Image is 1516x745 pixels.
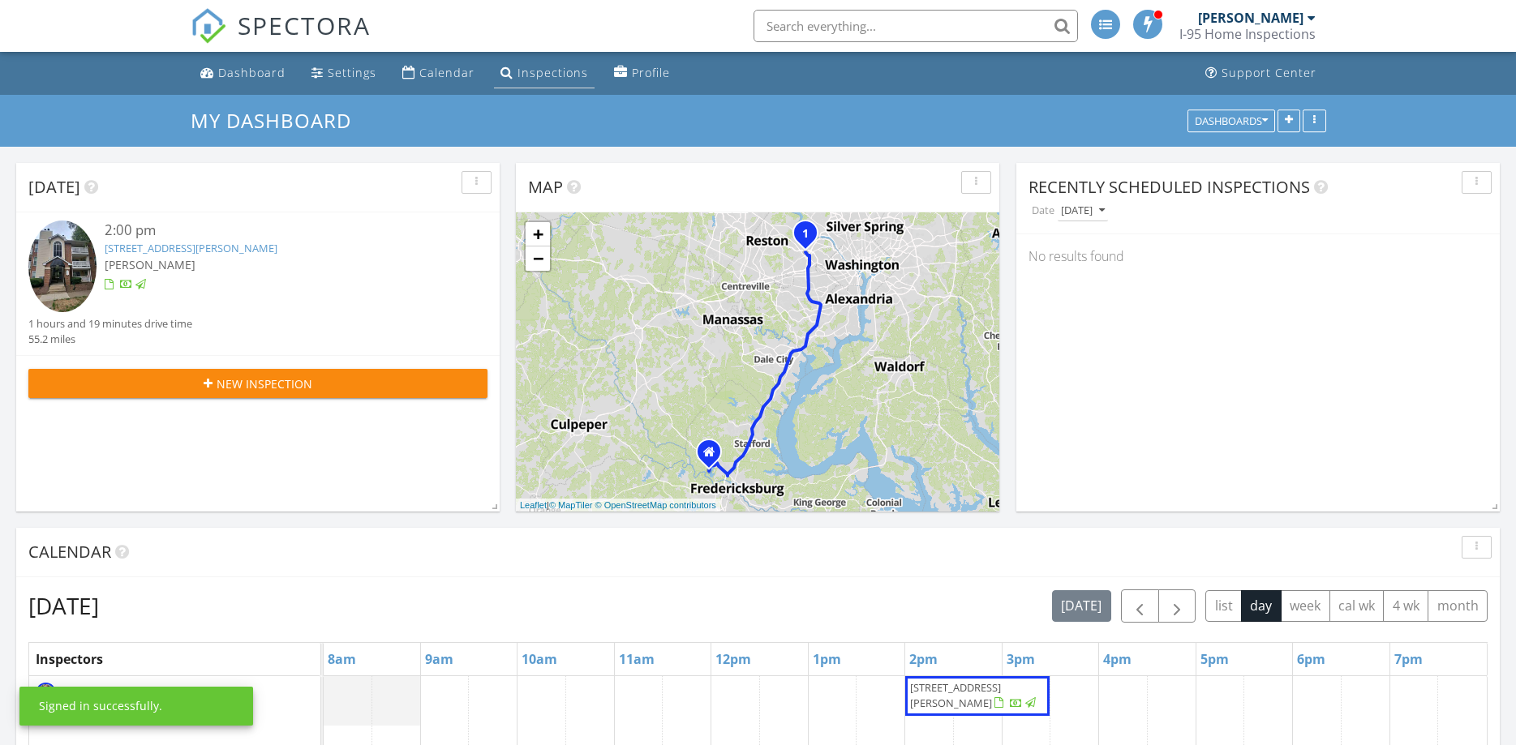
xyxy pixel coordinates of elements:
a: 4pm [1099,646,1136,672]
a: 10am [518,646,561,672]
div: Support Center [1222,65,1316,80]
div: Dashboard [218,65,286,80]
button: list [1205,590,1242,622]
a: Inspections [494,58,595,88]
a: My Dashboard [191,107,365,134]
a: 1pm [809,646,845,672]
label: Date [1029,199,1058,221]
button: day [1241,590,1282,622]
button: week [1281,590,1330,622]
h2: [DATE] [28,589,99,622]
button: [DATE] [1058,200,1108,222]
div: Signed in successfully. [39,698,162,714]
a: 2pm [905,646,942,672]
input: Search everything... [754,10,1078,42]
a: Zoom out [526,246,550,271]
div: [DATE] [1061,205,1105,216]
div: 1515 Lincoln Way 303, McLean, VA 22102 [805,233,815,242]
a: 2:00 pm [STREET_ADDRESS][PERSON_NAME] [PERSON_NAME] 1 hours and 19 minutes drive time 55.2 miles [28,221,487,347]
a: Leaflet [520,500,547,510]
button: Previous day [1121,589,1159,623]
a: Profile [608,58,676,88]
span: [DATE] [28,176,80,198]
a: Zoom in [526,222,550,246]
span: New Inspection [217,375,312,392]
button: Dashboards [1187,109,1275,132]
div: Profile [632,65,670,80]
a: Dashboard [194,58,292,88]
div: Settings [328,65,376,80]
div: Dashboards [1195,115,1268,126]
span: Map [528,176,563,198]
a: 7pm [1390,646,1427,672]
button: cal wk [1329,590,1385,622]
div: | [516,499,720,512]
a: [STREET_ADDRESS][PERSON_NAME] [105,241,277,255]
a: 9am [421,646,457,672]
button: Next day [1158,589,1196,623]
a: 8am [324,646,360,672]
div: 1 hours and 19 minutes drive time [28,316,192,332]
span: [PERSON_NAME] [61,684,152,700]
button: 4 wk [1383,590,1428,622]
a: © OpenStreetMap contributors [595,500,716,510]
div: No results found [1016,234,1500,278]
i: 1 [802,229,809,240]
div: [PERSON_NAME] [1198,10,1303,26]
div: Calendar [419,65,475,80]
a: Support Center [1199,58,1323,88]
a: Settings [305,58,383,88]
span: [STREET_ADDRESS][PERSON_NAME] [910,680,1001,710]
div: 55.2 miles [28,332,192,347]
span: SPECTORA [238,8,371,42]
button: New Inspection [28,369,487,398]
a: Calendar [396,58,481,88]
a: 5pm [1196,646,1233,672]
a: 11am [615,646,659,672]
span: Calendar [28,541,111,563]
a: 6pm [1293,646,1329,672]
a: SPECTORA [191,22,371,56]
span: Recently Scheduled Inspections [1029,176,1310,198]
button: month [1428,590,1488,622]
img: 9569520%2Freports%2F8160ab9c-cba5-4c81-ac30-8af7f55f781c%2Fcover_photos%2F9okYJIQzR9IOCwdSbPNa%2F... [28,221,97,311]
div: 110 Royal Crescent Way, Fredericksburg VA 22406 [709,452,719,461]
div: 2:00 pm [105,221,449,241]
img: low_quality.jpg [36,683,56,703]
span: [PERSON_NAME] [105,257,195,272]
a: 12pm [711,646,755,672]
img: The Best Home Inspection Software - Spectora [191,8,226,44]
a: © MapTiler [549,500,593,510]
button: [DATE] [1052,590,1111,622]
div: Inspections [518,65,588,80]
span: Inspectors [36,650,103,668]
div: I-95 Home Inspections [1179,26,1316,42]
a: 3pm [1003,646,1039,672]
